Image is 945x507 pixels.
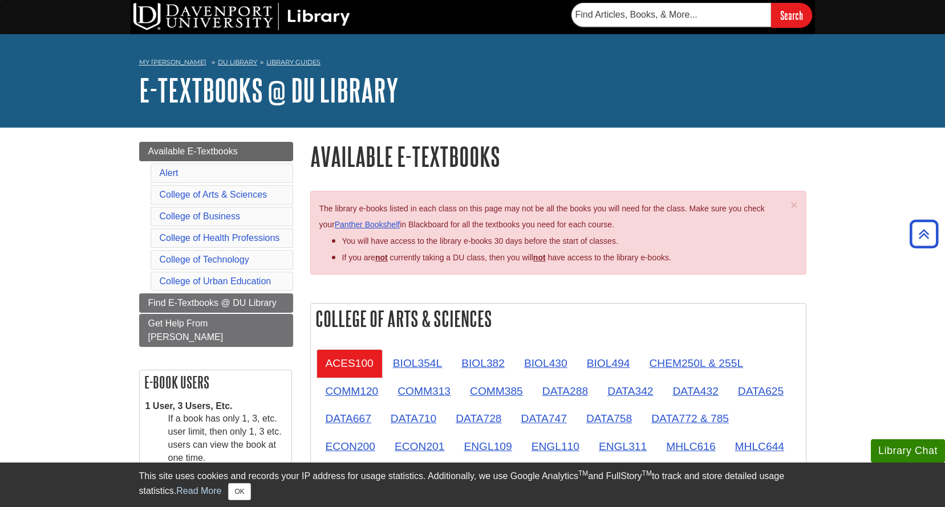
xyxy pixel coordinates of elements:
[533,253,546,262] u: not
[790,198,797,211] span: ×
[139,58,206,67] a: My [PERSON_NAME]
[160,276,271,286] a: College of Urban Education
[388,377,460,405] a: COMM313
[571,3,771,27] input: Find Articles, Books, & More...
[317,460,384,488] a: MHLC674
[461,377,532,405] a: COMM385
[310,142,806,171] h1: Available E-Textbooks
[319,204,765,230] span: The library e-books listed in each class on this page may not be all the books you will need for ...
[577,404,641,432] a: DATA758
[642,469,652,477] sup: TM
[533,377,597,405] a: DATA288
[228,483,250,500] button: Close
[657,432,724,460] a: MHLC616
[160,255,249,264] a: College of Technology
[382,404,445,432] a: DATA710
[139,314,293,347] a: Get Help From [PERSON_NAME]
[148,146,238,156] span: Available E-Textbooks
[317,404,380,432] a: DATA667
[384,349,451,377] a: BIOL354L
[642,404,738,432] a: DATA772 & 785
[160,190,267,199] a: College of Arts & Sciences
[522,432,589,460] a: ENGL110
[342,253,671,262] span: If you are currently taking a DU class, then you will have access to the library e-books.
[139,142,293,161] a: Available E-Textbooks
[598,377,662,405] a: DATA342
[317,377,388,405] a: COMM120
[455,432,521,460] a: ENGL109
[375,253,388,262] strong: not
[317,349,383,377] a: ACES100
[335,220,400,229] a: Panther Bookshelf
[906,226,942,242] a: Back to Top
[571,3,812,27] form: Searches DU Library's articles, books, and more
[771,3,812,27] input: Search
[590,432,656,460] a: ENGL311
[145,400,286,413] dt: 1 User, 3 Users, Etc.
[512,404,576,432] a: DATA747
[139,293,293,313] a: Find E-Textbooks @ DU Library
[515,349,577,377] a: BIOL430
[160,168,179,178] a: Alert
[578,469,588,477] sup: TM
[790,199,797,211] button: Close
[133,3,350,30] img: DU Library
[452,349,514,377] a: BIOL382
[729,377,793,405] a: DATA625
[160,211,240,221] a: College of Business
[218,58,257,66] a: DU Library
[311,304,806,334] h2: College of Arts & Sciences
[139,55,806,73] nav: breadcrumb
[342,236,618,246] span: You will have access to the library e-books 30 days before the start of classes.
[640,349,752,377] a: CHEM250L & 255L
[160,233,280,243] a: College of Health Professions
[447,404,510,432] a: DATA728
[148,318,224,342] span: Get Help From [PERSON_NAME]
[139,469,806,500] div: This site uses cookies and records your IP address for usage statistics. Additionally, we use Goo...
[139,72,399,108] a: E-Textbooks @ DU Library
[871,439,945,463] button: Library Chat
[726,432,793,460] a: MHLC644
[176,486,221,496] a: Read More
[140,370,291,394] h2: E-book Users
[266,58,321,66] a: Library Guides
[385,460,452,488] a: SOSC201
[317,432,384,460] a: ECON200
[663,377,727,405] a: DATA432
[578,349,639,377] a: BIOL494
[148,298,277,308] span: Find E-Textbooks @ DU Library
[386,432,453,460] a: ECON201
